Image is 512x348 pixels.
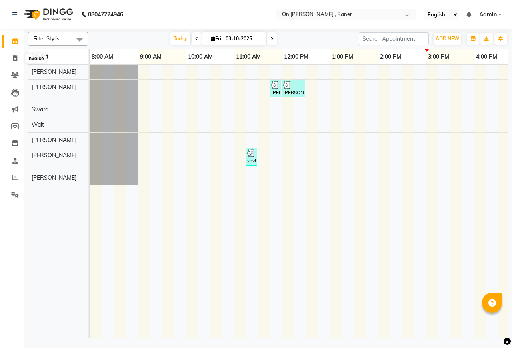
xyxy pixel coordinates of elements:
[270,81,280,96] div: [PERSON_NAME], TK02, 11:45 AM-12:00 PM, Hair - Hair Wash ([DEMOGRAPHIC_DATA])
[479,10,497,19] span: Admin
[209,36,223,42] span: Fri
[246,149,256,164] div: savita vaema, TK01, 11:15 AM-11:30 AM, Hair - Hair Wash ([DEMOGRAPHIC_DATA])
[32,121,44,128] span: Wait
[32,152,76,159] span: [PERSON_NAME]
[20,3,75,26] img: logo
[90,51,115,63] a: 8:00 AM
[436,36,459,42] span: ADD NEW
[474,51,499,63] a: 4:00 PM
[32,174,76,181] span: [PERSON_NAME]
[478,316,504,340] iframe: chat widget
[426,51,451,63] a: 3:00 PM
[223,33,263,45] input: 2025-10-03
[330,51,355,63] a: 1:00 PM
[33,35,61,42] span: Filter Stylist
[378,51,403,63] a: 2:00 PM
[282,81,304,96] div: [PERSON_NAME], TK02, 12:00 PM-12:30 PM, Waxing - Honey - Under Arms
[88,3,123,26] b: 08047224946
[32,106,48,113] span: Swara
[282,51,310,63] a: 12:00 PM
[25,54,46,63] div: Invoice
[234,51,263,63] a: 11:00 AM
[170,32,190,45] span: Today
[359,32,429,45] input: Search Appointment
[32,83,76,91] span: [PERSON_NAME]
[138,51,164,63] a: 9:00 AM
[434,33,461,45] button: ADD NEW
[32,136,76,144] span: [PERSON_NAME]
[186,51,215,63] a: 10:00 AM
[32,68,76,75] span: [PERSON_NAME]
